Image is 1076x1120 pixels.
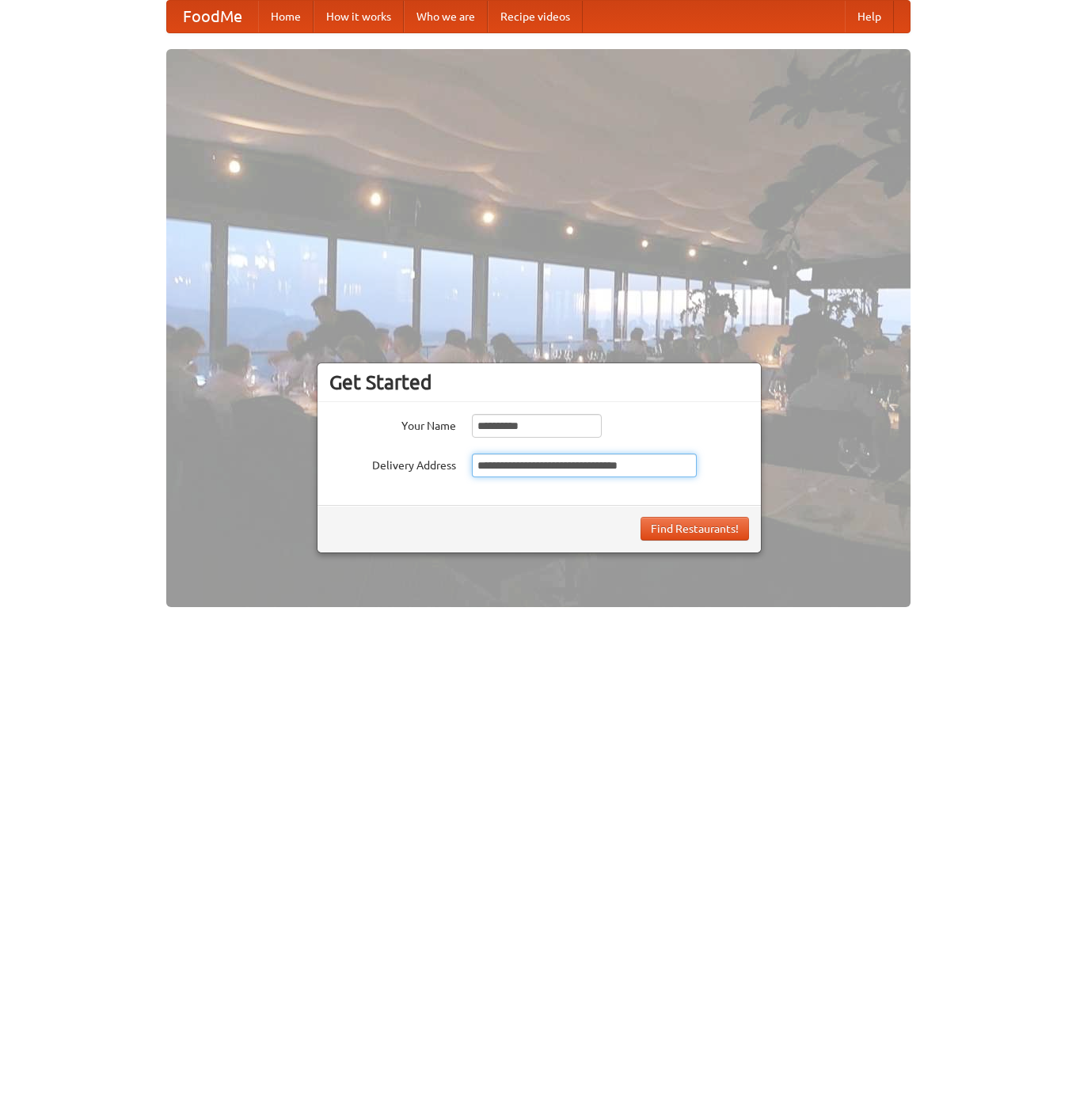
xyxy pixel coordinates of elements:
a: How it works [314,1,404,32]
a: FoodMe [167,1,258,32]
button: Find Restaurants! [641,517,749,541]
h3: Get Started [329,370,749,394]
a: Who we are [404,1,488,32]
label: Delivery Address [329,454,456,473]
a: Help [845,1,894,32]
label: Your Name [329,414,456,434]
a: Home [258,1,314,32]
a: Recipe videos [488,1,583,32]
